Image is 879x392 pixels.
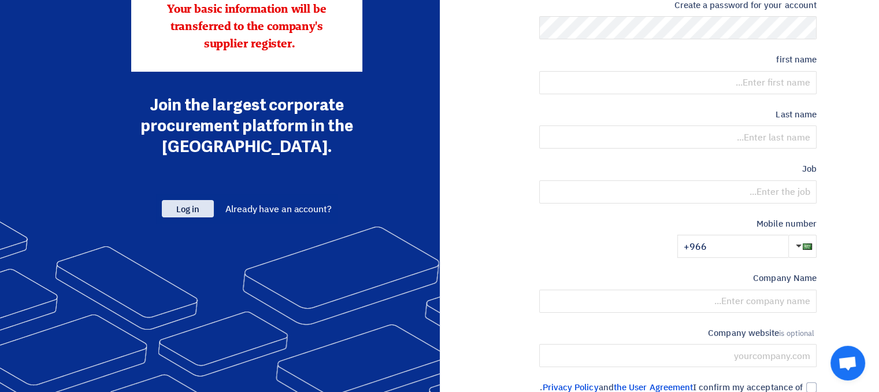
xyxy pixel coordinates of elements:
[539,344,817,367] input: yourcompany.com
[776,108,817,121] font: Last name
[776,53,817,66] font: first name
[140,95,353,157] font: Join the largest corporate procurement platform in the [GEOGRAPHIC_DATA].
[802,162,817,175] font: Job
[539,180,817,204] input: Enter the job...
[779,328,814,339] font: is optional
[539,290,817,313] input: Enter company name...
[176,203,199,216] font: Log in
[167,4,327,50] font: Your basic information will be transferred to the company's supplier register.
[708,327,779,339] font: Company website
[539,71,817,94] input: Enter first name...
[756,217,817,230] font: Mobile number
[539,125,817,149] input: Enter last name...
[677,235,788,258] input: Enter mobile number...
[162,202,214,216] a: Log in
[830,346,865,380] a: Open chat
[225,202,332,216] font: Already have an account?
[753,272,817,284] font: Company Name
